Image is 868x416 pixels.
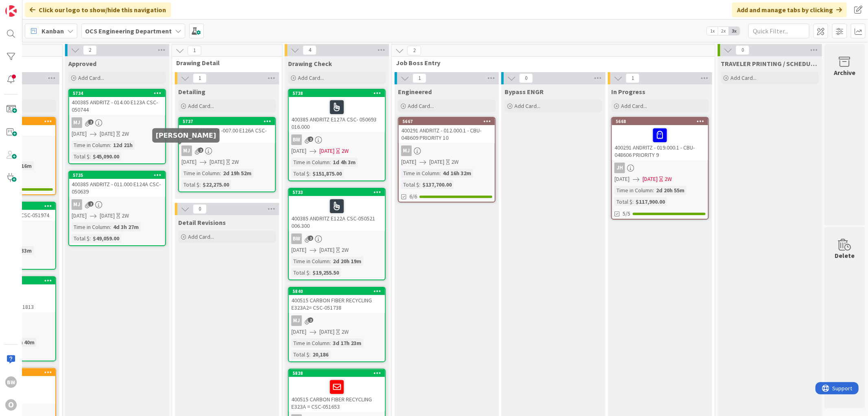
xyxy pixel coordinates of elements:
div: 4d 16h 32m [441,169,473,178]
div: Total $ [291,169,309,178]
span: 1 [193,73,207,83]
div: O [5,399,17,411]
div: BW [291,233,302,244]
div: BW [289,134,385,145]
div: 5734 [73,90,165,96]
div: 5733 [289,189,385,196]
div: Delete [835,251,855,260]
div: $137,700.00 [420,180,454,189]
span: : [439,169,441,178]
span: 2 [83,45,97,55]
span: Engineered [398,88,432,96]
span: [DATE] [319,147,335,155]
div: Time in Column [72,141,110,150]
input: Quick Filter... [748,24,809,38]
span: [DATE] [72,130,87,138]
div: Archive [834,68,856,77]
div: 5667 [399,118,495,125]
span: TRAVELER PRINTING / SCHEDULING [721,59,819,68]
span: : [653,186,654,195]
span: : [110,222,111,231]
span: Add Card... [621,102,647,110]
div: 5667 [402,119,495,124]
span: Approved [68,59,96,68]
div: Total $ [72,234,90,243]
span: 4 [303,45,317,55]
div: 2d 20h 55m [654,186,687,195]
span: 3x [729,27,740,35]
div: 400515 CARBON FIBER RECYCLING E323A = CSC-051653 [289,377,385,412]
span: 1x [707,27,718,35]
div: 5738 [293,90,385,96]
div: 2W [232,158,239,166]
div: 5838 [289,370,385,377]
div: 5668 [612,118,708,125]
div: 12d 21h [111,141,135,150]
span: [DATE] [181,158,197,166]
span: [DATE] [319,246,335,254]
span: [DATE] [319,328,335,336]
div: 400515 CARBON FIBER RECYCLING E323A2= CSC-051738 [289,295,385,313]
span: Detailing [178,88,206,96]
div: Total $ [181,180,199,189]
div: MJ [181,145,192,156]
div: MJ [179,145,275,156]
div: 5735 [69,172,165,179]
span: Drawing Detail [176,59,272,67]
div: MJ [72,117,82,128]
div: Time in Column [291,257,330,266]
div: 5735 [73,172,165,178]
div: 5733 [293,189,385,195]
span: : [419,180,420,189]
div: 5668400291 ANDRITZ - 019.000.1 - CBU-048606 PRIORITY 9 [612,118,708,160]
div: JH [612,163,708,173]
div: Add and manage tabs by clicking [732,2,847,17]
div: MJ [401,145,412,156]
span: Add Card... [408,102,434,110]
div: JH [614,163,625,173]
div: 400291 ANDRITZ - 019.000.1 - CBU-048606 PRIORITY 9 [612,125,708,160]
span: 0 [193,204,207,214]
a: 5737400385 ANDRITZ -007.00 E126A CSC-050525MJ[DATE][DATE]2WTime in Column:2d 19h 52mTotal $:$22,2... [178,117,276,192]
span: : [330,158,331,167]
div: Total $ [401,180,419,189]
span: Drawing Check [288,59,332,68]
h5: [PERSON_NAME] [155,132,216,139]
div: 400385 ANDRITZ - 014.00 E123A CSC-050744 [69,97,165,115]
a: 5733400385 ANDRITZ E122A CSC-050521 006.300BW[DATE][DATE]2WTime in Column:2d 20h 19mTotal $:$19,2... [288,188,386,280]
div: 2W [122,130,129,138]
div: 400385 ANDRITZ E127A CSC- 050693 016.000 [289,97,385,132]
span: : [632,197,634,206]
div: 5737 [179,118,275,125]
span: 1 [413,73,426,83]
div: $117,900.00 [634,197,667,206]
span: Add Card... [514,102,540,110]
span: [DATE] [291,147,306,155]
div: 2W [122,211,129,220]
div: MJ [69,117,165,128]
span: [DATE] [643,175,658,183]
span: [DATE] [614,175,630,183]
span: 0 [736,45,750,55]
div: 5667400291 ANDRITZ - 012.000.1 - CBU-048609 PRIORITY 10 [399,118,495,143]
span: : [90,152,91,161]
span: [DATE] [100,130,115,138]
span: Add Card... [78,74,104,81]
span: 2 [198,147,203,153]
div: 5838 [293,370,385,376]
span: Kanban [42,26,64,36]
span: 2 [308,236,313,241]
span: : [199,180,201,189]
span: : [309,169,310,178]
div: Total $ [72,152,90,161]
span: : [330,257,331,266]
span: 1 [626,73,640,83]
div: 2W [665,175,672,183]
span: [DATE] [72,211,87,220]
div: BW [289,233,385,244]
div: $45,090.00 [91,152,121,161]
div: MJ [69,199,165,210]
div: 4d 3h 27m [111,222,141,231]
span: 2x [718,27,729,35]
div: 400385 ANDRITZ - 011.000 E124A CSC- 050639 [69,179,165,197]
